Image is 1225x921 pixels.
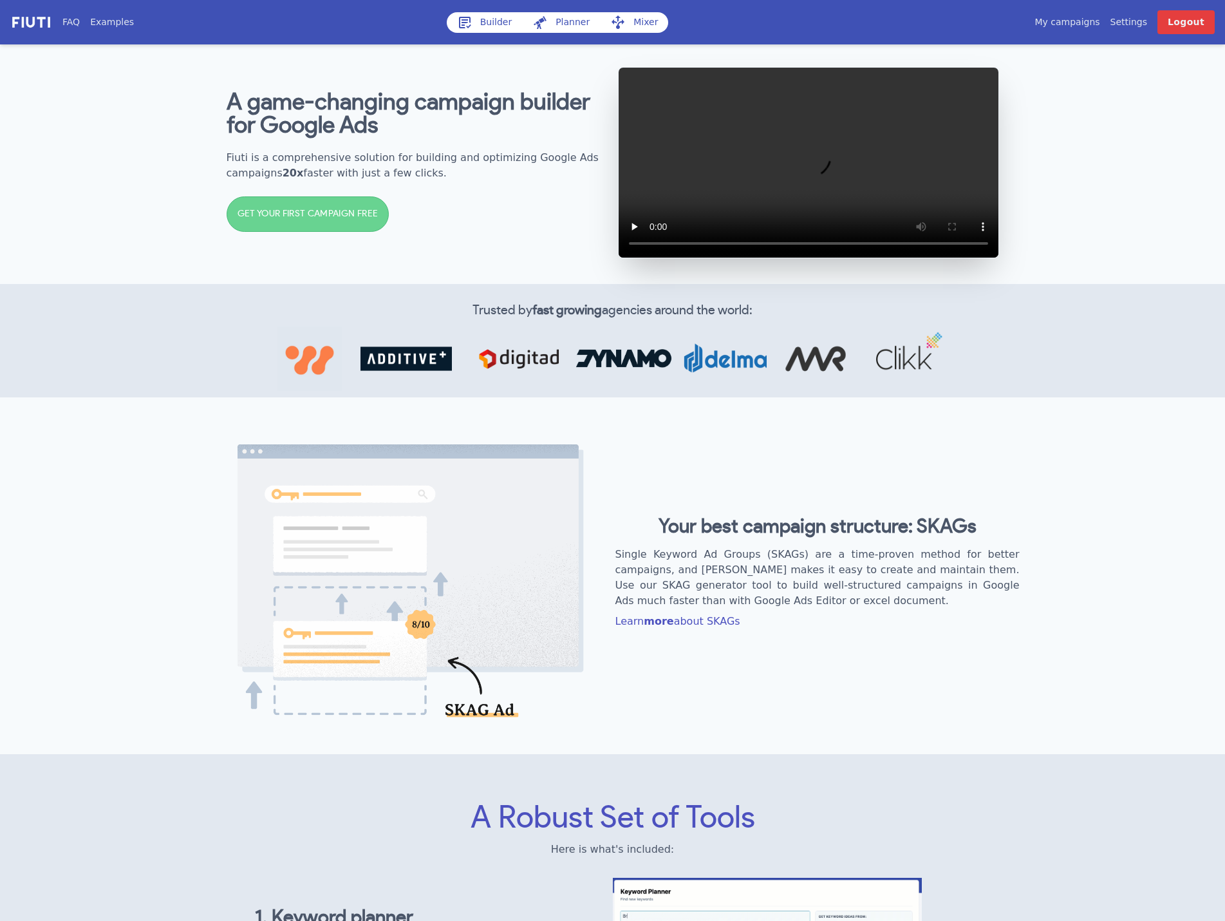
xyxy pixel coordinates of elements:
[348,334,464,383] img: abf0a6e.png
[600,12,668,33] a: Mixer
[227,150,608,181] h2: Fiuti is a comprehensive solution for building and optimizing Google Ads campaigns faster with ju...
[242,795,984,842] h2: A Robust Set of Tools
[1110,15,1147,29] a: Settings
[203,410,613,752] img: “Fiuti“
[242,842,984,857] h2: Here is what's included:
[680,343,771,374] img: d3352e4.png
[576,349,673,368] img: 83c4e68.jpg
[615,547,1020,609] h2: Single Keyword Ad Groups (SKAGs) are a time-proven method for better campaigns, and [PERSON_NAME]...
[861,328,948,390] img: 5680c82.png
[522,12,600,33] a: Planner
[283,167,304,179] b: 20x
[242,301,984,320] h2: Trusted by agencies around the world:
[227,196,389,232] a: GET YOUR FIRST CAMPAIGN FREE
[659,517,977,536] b: Your best campaign structure: SKAGs
[62,15,80,29] a: FAQ
[615,615,740,627] a: Learnmoreabout SKAGs
[90,15,134,29] a: Examples
[618,67,999,258] video: Google Ads SKAG tool video
[227,91,590,137] b: A game-changing campaign builder for Google Ads
[1157,10,1215,34] a: Logout
[644,615,673,627] b: more
[1034,15,1099,29] a: My campaigns
[10,15,52,30] img: f731f27.png
[464,332,574,386] img: 7aba02c.png
[532,304,602,317] b: fast growing
[277,327,342,391] img: b8f48c0.jpg
[447,12,523,33] a: Builder
[771,328,861,388] img: cb4d2d3.png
